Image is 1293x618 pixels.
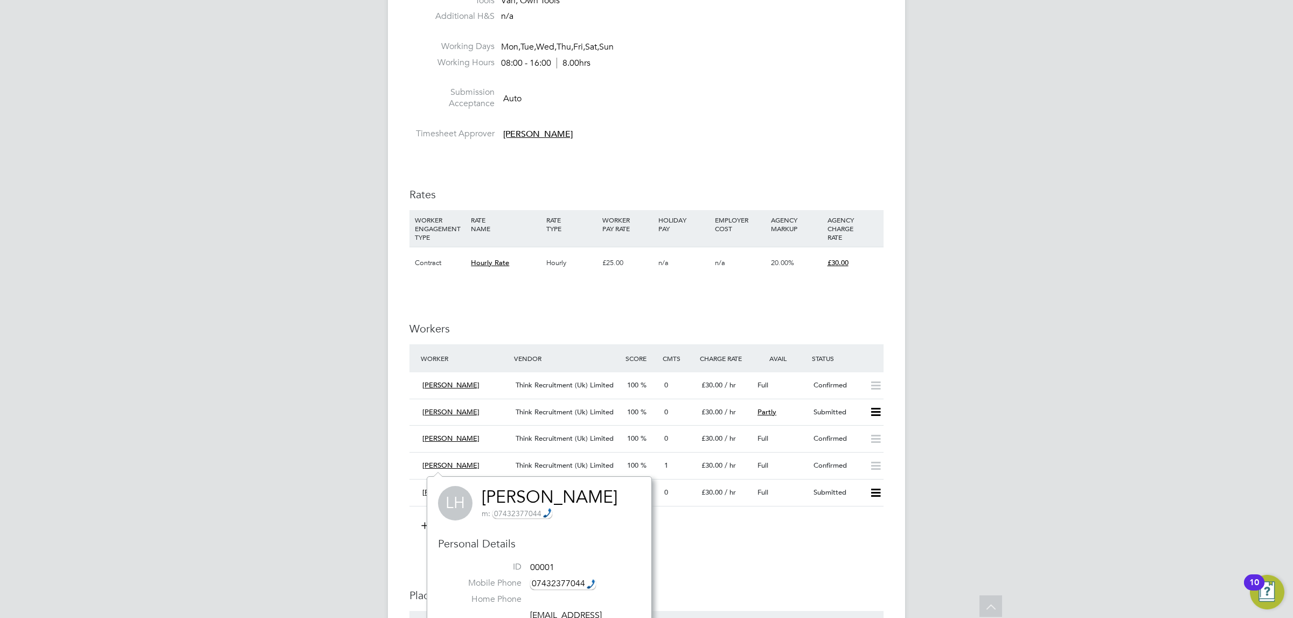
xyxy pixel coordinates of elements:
[516,380,614,390] span: Think Recruitment (Uk) Limited
[825,210,881,247] div: AGENCY CHARGE RATE
[809,377,865,394] div: Confirmed
[600,210,656,238] div: WORKER PAY RATE
[501,58,590,69] div: 08:00 - 16:00
[809,349,884,368] div: Status
[757,434,768,443] span: Full
[516,407,614,416] span: Think Recruitment (Uk) Limited
[725,488,736,497] span: / hr
[828,258,849,267] span: £30.00
[422,488,479,497] span: [PERSON_NAME]
[520,41,536,52] span: Tue,
[658,258,669,267] span: n/a
[422,434,479,443] span: [PERSON_NAME]
[701,380,722,390] span: £30.00
[501,41,520,52] span: Mon,
[422,380,479,390] span: [PERSON_NAME]
[600,247,656,279] div: £25.00
[1249,582,1259,596] div: 10
[757,461,768,470] span: Full
[768,210,824,238] div: AGENCY MARKUP
[664,380,668,390] span: 0
[701,488,722,497] span: £30.00
[664,434,668,443] span: 0
[511,349,623,368] div: Vendor
[409,87,495,109] label: Submission Acceptance
[664,488,668,497] span: 0
[627,407,638,416] span: 100
[753,349,809,368] div: Avail
[701,407,722,416] span: £30.00
[409,188,884,202] h3: Rates
[422,407,479,416] span: [PERSON_NAME]
[503,93,522,104] span: Auto
[701,434,722,443] span: £30.00
[623,349,660,368] div: Score
[516,434,614,443] span: Think Recruitment (Uk) Limited
[725,434,736,443] span: / hr
[412,210,468,247] div: WORKER ENGAGEMENT TYPE
[409,41,495,52] label: Working Days
[543,508,552,518] img: hfpfyWBK5wQHBAGPgDf9c6qAYOxxMAAAAASUVORK5CYII=
[715,258,725,267] span: n/a
[482,509,490,518] span: m:
[809,430,865,448] div: Confirmed
[409,57,495,68] label: Working Hours
[771,258,794,267] span: 20.00%
[757,488,768,497] span: Full
[544,210,600,238] div: RATE TYPE
[664,407,668,416] span: 0
[409,128,495,140] label: Timesheet Approver
[412,247,468,279] div: Contract
[503,129,573,140] span: [PERSON_NAME]
[725,407,736,416] span: / hr
[530,563,554,573] span: 00001
[446,594,522,605] label: Home Phone
[656,210,712,238] div: HOLIDAY PAY
[471,258,509,267] span: Hourly Rate
[414,517,495,534] button: Submit Worker
[557,58,590,68] span: 8.00hrs
[809,404,865,421] div: Submitted
[418,349,511,368] div: Worker
[438,486,472,520] span: LH
[516,461,614,470] span: Think Recruitment (Uk) Limited
[725,380,736,390] span: / hr
[757,407,776,416] span: Partly
[557,41,573,52] span: Thu,
[501,11,513,22] span: n/a
[587,579,595,589] img: hfpfyWBK5wQHBAGPgDf9c6qAYOxxMAAAAASUVORK5CYII=
[409,588,884,602] h3: Placements
[701,461,722,470] span: £30.00
[422,461,479,470] span: [PERSON_NAME]
[809,484,865,502] div: Submitted
[530,578,596,589] div: Call: 07432377044
[482,487,617,508] a: [PERSON_NAME]
[627,461,638,470] span: 100
[725,461,736,470] span: / hr
[409,11,495,22] label: Additional H&S
[468,210,543,238] div: RATE NAME
[627,434,638,443] span: 100
[664,461,668,470] span: 1
[757,380,768,390] span: Full
[809,457,865,475] div: Confirmed
[409,322,884,336] h3: Workers
[660,349,697,368] div: Cmts
[599,41,614,52] span: Sun
[446,578,522,589] label: Mobile Phone
[446,561,522,573] label: ID
[1250,575,1284,609] button: Open Resource Center, 10 new notifications
[697,349,753,368] div: Charge Rate
[627,380,638,390] span: 100
[544,247,600,279] div: Hourly
[536,41,557,52] span: Wed,
[573,41,585,52] span: Fri,
[438,537,641,551] h3: Personal Details
[585,41,599,52] span: Sat,
[492,509,552,518] div: Call: 07432377044
[712,210,768,238] div: EMPLOYER COST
